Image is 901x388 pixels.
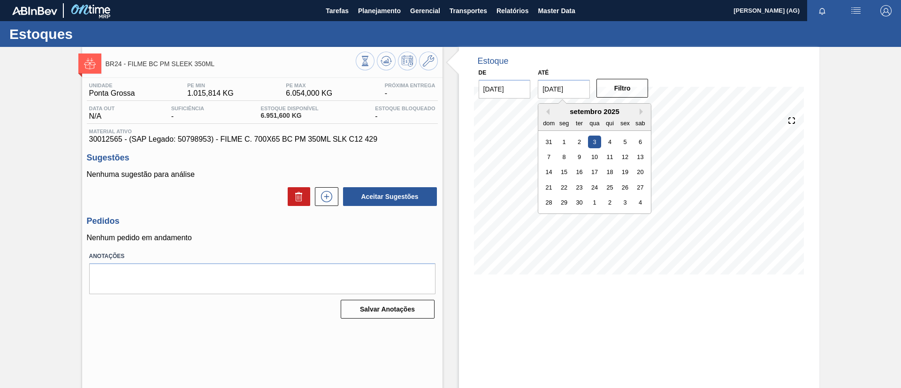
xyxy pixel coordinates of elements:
div: Choose quarta-feira, 10 de setembro de 2025 [588,151,601,163]
div: Estoque [478,56,509,66]
div: Choose segunda-feira, 1 de setembro de 2025 [558,135,571,148]
div: Choose quinta-feira, 4 de setembro de 2025 [603,135,616,148]
div: ter [573,116,586,129]
button: Next Month [640,108,646,115]
div: Choose sábado, 4 de outubro de 2025 [634,196,647,209]
div: Choose terça-feira, 23 de setembro de 2025 [573,181,586,194]
div: Choose quinta-feira, 18 de setembro de 2025 [603,166,616,178]
label: De [479,69,487,76]
p: Nenhuma sugestão para análise [87,170,438,179]
div: - [373,106,437,121]
div: sex [619,116,632,129]
div: Choose quarta-feira, 1 de outubro de 2025 [588,196,601,209]
div: Choose segunda-feira, 8 de setembro de 2025 [558,151,571,163]
div: Choose sexta-feira, 5 de setembro de 2025 [619,135,632,148]
div: setembro 2025 [538,107,651,115]
div: sab [634,116,647,129]
span: PE MAX [286,83,332,88]
p: Nenhum pedido em andamento [87,234,438,242]
span: 6.951,600 KG [261,112,319,119]
span: Transportes [450,5,487,16]
div: Choose terça-feira, 9 de setembro de 2025 [573,151,586,163]
div: Choose domingo, 31 de agosto de 2025 [542,135,555,148]
div: - [169,106,206,121]
span: Planejamento [358,5,401,16]
div: Choose quinta-feira, 11 de setembro de 2025 [603,151,616,163]
div: Choose sábado, 27 de setembro de 2025 [634,181,647,194]
div: qua [588,116,601,129]
div: Choose segunda-feira, 22 de setembro de 2025 [558,181,571,194]
span: Tarefas [326,5,349,16]
span: Próxima Entrega [385,83,435,88]
button: Aceitar Sugestões [343,187,437,206]
span: 6.054,000 KG [286,89,332,98]
button: Visão Geral dos Estoques [356,52,374,70]
div: Choose terça-feira, 16 de setembro de 2025 [573,166,586,178]
div: Choose quarta-feira, 17 de setembro de 2025 [588,166,601,178]
div: Choose sábado, 6 de setembro de 2025 [634,135,647,148]
div: Choose sábado, 20 de setembro de 2025 [634,166,647,178]
span: Gerencial [410,5,440,16]
div: Choose domingo, 14 de setembro de 2025 [542,166,555,178]
div: month 2025-09 [542,134,648,210]
button: Previous Month [543,108,550,115]
div: qui [603,116,616,129]
div: Aceitar Sugestões [338,186,438,207]
span: Estoque Bloqueado [375,106,435,111]
h3: Sugestões [87,153,438,163]
input: dd/mm/yyyy [538,80,590,99]
div: Choose sexta-feira, 26 de setembro de 2025 [619,181,632,194]
button: Notificações [807,4,837,17]
button: Programar Estoque [398,52,417,70]
img: Logout [880,5,892,16]
div: N/A [87,106,117,121]
span: Material ativo [89,129,435,134]
div: Choose domingo, 28 de setembro de 2025 [542,196,555,209]
span: PE MIN [187,83,234,88]
button: Ir ao Master Data / Geral [419,52,438,70]
div: Choose quarta-feira, 24 de setembro de 2025 [588,181,601,194]
span: Estoque Disponível [261,106,319,111]
span: 30012565 - (SAP Legado: 50798953) - FILME C. 700X65 BC PM 350ML SLK C12 429 [89,135,435,144]
div: seg [558,116,571,129]
img: Ícone [84,58,96,69]
span: 1.015,814 KG [187,89,234,98]
input: dd/mm/yyyy [479,80,531,99]
label: Até [538,69,549,76]
div: Choose sexta-feira, 19 de setembro de 2025 [619,166,632,178]
div: Excluir Sugestões [283,187,310,206]
h1: Estoques [9,29,176,39]
span: Relatórios [496,5,528,16]
span: Data out [89,106,115,111]
div: Choose segunda-feira, 29 de setembro de 2025 [558,196,571,209]
button: Salvar Anotações [341,300,435,319]
span: Unidade [89,83,135,88]
div: Choose terça-feira, 30 de setembro de 2025 [573,196,586,209]
div: Choose terça-feira, 2 de setembro de 2025 [573,135,586,148]
div: Nova sugestão [310,187,338,206]
span: Suficiência [171,106,204,111]
div: Choose segunda-feira, 15 de setembro de 2025 [558,166,571,178]
div: Choose quinta-feira, 25 de setembro de 2025 [603,181,616,194]
span: Ponta Grossa [89,89,135,98]
img: userActions [850,5,862,16]
button: Filtro [596,79,649,98]
label: Anotações [89,250,435,263]
button: Atualizar Gráfico [377,52,396,70]
div: Choose sexta-feira, 12 de setembro de 2025 [619,151,632,163]
div: Choose domingo, 7 de setembro de 2025 [542,151,555,163]
h3: Pedidos [87,216,438,226]
div: Choose sexta-feira, 3 de outubro de 2025 [619,196,632,209]
span: BR24 - FILME BC PM SLEEK 350ML [106,61,356,68]
div: - [382,83,438,98]
div: dom [542,116,555,129]
div: Choose quinta-feira, 2 de outubro de 2025 [603,196,616,209]
div: Choose quarta-feira, 3 de setembro de 2025 [588,135,601,148]
div: Choose domingo, 21 de setembro de 2025 [542,181,555,194]
img: TNhmsLtSVTkK8tSr43FrP2fwEKptu5GPRR3wAAAABJRU5ErkJggg== [12,7,57,15]
div: Choose sábado, 13 de setembro de 2025 [634,151,647,163]
span: Master Data [538,5,575,16]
